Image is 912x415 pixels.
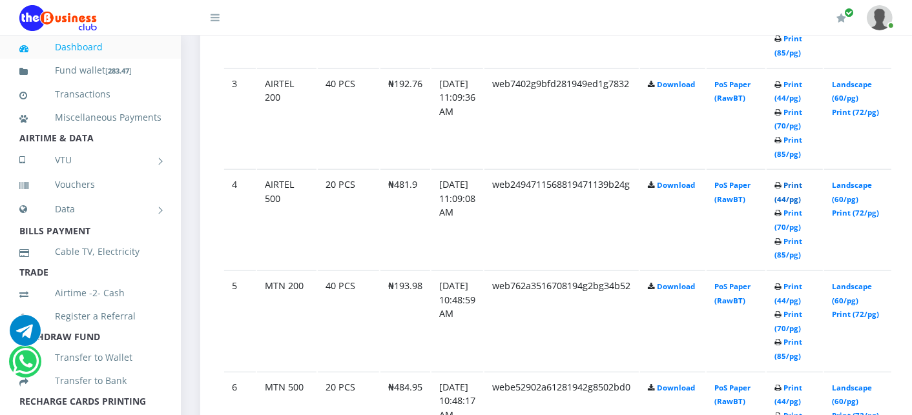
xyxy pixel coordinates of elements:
[657,281,695,291] a: Download
[257,68,316,168] td: AIRTEL 200
[431,169,483,269] td: [DATE] 11:09:08 AM
[657,383,695,392] a: Download
[774,383,802,407] a: Print (44/pg)
[832,309,879,319] a: Print (72/pg)
[19,343,161,372] a: Transfer to Wallet
[318,68,379,168] td: 40 PCS
[774,309,802,333] a: Print (70/pg)
[484,68,639,168] td: web7402g9bfd281949ed1g7832
[19,144,161,176] a: VTU
[19,301,161,331] a: Register a Referral
[774,34,802,57] a: Print (85/pg)
[257,169,316,269] td: AIRTEL 500
[832,281,872,305] a: Landscape (60/pg)
[714,180,751,204] a: PoS Paper (RawBT)
[19,237,161,267] a: Cable TV, Electricity
[19,103,161,132] a: Miscellaneous Payments
[19,56,161,86] a: Fund wallet[283.47]
[714,79,751,103] a: PoS Paper (RawBT)
[657,79,695,89] a: Download
[714,383,751,407] a: PoS Paper (RawBT)
[19,193,161,225] a: Data
[19,79,161,109] a: Transactions
[774,337,802,361] a: Print (85/pg)
[12,356,39,377] a: Chat for support
[318,270,379,370] td: 40 PCS
[380,169,430,269] td: ₦481.9
[836,13,846,23] i: Renew/Upgrade Subscription
[484,169,639,269] td: web2494711568819471139b24g
[380,68,430,168] td: ₦192.76
[844,8,854,17] span: Renew/Upgrade Subscription
[774,208,802,232] a: Print (70/pg)
[224,68,256,168] td: 3
[832,383,872,407] a: Landscape (60/pg)
[714,281,751,305] a: PoS Paper (RawBT)
[431,68,483,168] td: [DATE] 11:09:36 AM
[774,135,802,159] a: Print (85/pg)
[380,270,430,370] td: ₦193.98
[657,180,695,190] a: Download
[10,325,41,346] a: Chat for support
[224,169,256,269] td: 4
[19,32,161,62] a: Dashboard
[774,180,802,204] a: Print (44/pg)
[224,270,256,370] td: 5
[832,208,879,218] a: Print (72/pg)
[832,79,872,103] a: Landscape (60/pg)
[832,107,879,117] a: Print (72/pg)
[257,270,316,370] td: MTN 200
[774,236,802,260] a: Print (85/pg)
[431,270,483,370] td: [DATE] 10:48:59 AM
[867,5,893,30] img: User
[19,366,161,396] a: Transfer to Bank
[19,278,161,308] a: Airtime -2- Cash
[318,169,379,269] td: 20 PCS
[774,107,802,131] a: Print (70/pg)
[774,79,802,103] a: Print (44/pg)
[19,170,161,199] a: Vouchers
[19,5,97,31] img: Logo
[108,66,129,76] b: 283.47
[484,270,639,370] td: web762a3516708194g2bg34b52
[774,281,802,305] a: Print (44/pg)
[105,66,132,76] small: [ ]
[832,180,872,204] a: Landscape (60/pg)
